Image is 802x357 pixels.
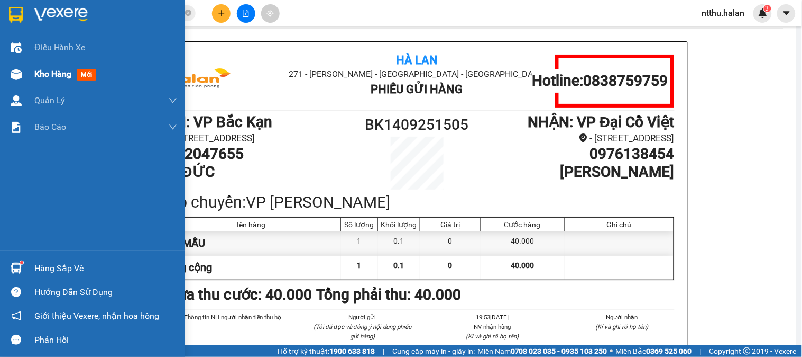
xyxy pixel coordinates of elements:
span: 1 [357,261,362,270]
span: close-circle [185,8,191,19]
span: ⚪️ [610,349,613,353]
span: 40.000 [511,261,534,270]
b: Hà Lan [396,53,438,67]
div: Giá trị [423,220,477,229]
span: aim [266,10,274,17]
button: caret-down [777,4,796,23]
span: Tổng cộng [163,261,213,274]
span: environment [579,133,588,142]
span: down [169,123,177,131]
span: copyright [743,347,751,355]
span: Hỗ trợ kỹ thuật: [278,345,375,357]
div: Tên hàng [163,220,338,229]
b: Tổng phải thu: 40.000 [317,286,462,304]
i: (Kí và ghi rõ họ tên) [596,323,649,331]
span: 3 [766,5,769,12]
div: Khối lượng [381,220,417,229]
img: logo-vxr [9,7,23,23]
span: message [11,335,21,345]
span: Quản Lý [34,94,65,107]
div: Số lượng [344,220,375,229]
div: 40.000 [481,231,565,255]
span: Miền Nam [477,345,607,357]
span: close-circle [185,10,191,16]
div: Phản hồi [34,332,177,348]
div: Hướng dẫn sử dụng [34,284,177,300]
li: Thông tin NH người nhận tiền thu hộ [181,313,285,322]
li: - [STREET_ADDRESS] [481,131,674,146]
li: 271 - [PERSON_NAME] - [GEOGRAPHIC_DATA] - [GEOGRAPHIC_DATA] [245,67,588,81]
b: Phiếu Gửi Hàng [371,83,463,96]
img: warehouse-icon [11,42,22,53]
h1: BK1409251505 [353,113,482,137]
img: logo.jpg [13,13,93,66]
span: | [700,345,702,357]
span: Giới thiệu Vexere, nhận hoa hồng [34,309,159,323]
span: Báo cáo [34,120,66,133]
div: Hàng sắp về [34,261,177,276]
li: 271 - [PERSON_NAME] - [GEOGRAPHIC_DATA] - [GEOGRAPHIC_DATA] [99,26,442,39]
span: Điều hành xe [34,41,86,54]
h1: 0976138454 [481,145,674,163]
li: - [STREET_ADDRESS] [160,131,353,146]
span: | [383,345,384,357]
sup: 1 [20,261,23,264]
button: aim [261,4,280,23]
li: NV nhận hàng [440,322,545,332]
div: 0 [420,231,481,255]
h1: 0942047655 [160,145,353,163]
span: down [169,96,177,105]
li: Người nhận [570,313,675,322]
span: 0.1 [394,261,404,270]
b: NHẬN : VP Đại Cồ Việt [528,113,674,131]
div: Kho chuyển: VP [PERSON_NAME] [160,190,675,215]
span: 0 [448,261,453,270]
strong: 0708 023 035 - 0935 103 250 [511,347,607,355]
sup: 3 [764,5,771,12]
img: logo.jpg [160,55,239,108]
span: Kho hàng [34,69,71,79]
span: Miền Bắc [616,345,692,357]
div: PBI MẪU [161,231,342,255]
img: warehouse-icon [11,95,22,106]
b: GỬI : VP Bắc Kạn [13,72,126,90]
h1: BS ĐỨC [160,163,353,181]
img: icon-new-feature [758,8,768,18]
h1: Hotline: 0838759759 [532,72,668,90]
img: warehouse-icon [11,263,22,274]
li: 19:53[DATE] [440,313,545,322]
img: solution-icon [11,122,22,133]
span: plus [218,10,225,17]
div: 0.1 [378,231,420,255]
button: plus [212,4,231,23]
button: file-add [237,4,255,23]
span: file-add [242,10,250,17]
span: question-circle [11,287,21,297]
div: Cước hàng [483,220,561,229]
i: (Tôi đã đọc và đồng ý nội dung phiếu gửi hàng) [314,323,411,340]
span: notification [11,311,21,321]
img: warehouse-icon [11,69,22,80]
span: ntthu.halan [694,6,753,20]
h1: [PERSON_NAME] [481,163,674,181]
strong: 1900 633 818 [329,347,375,355]
li: Người gửi [310,313,415,322]
span: Cung cấp máy in - giấy in: [392,345,475,357]
div: Ghi chú [568,220,671,229]
b: Chưa thu cước : 40.000 [160,286,312,304]
i: (Kí và ghi rõ họ tên) [466,333,519,340]
span: mới [77,69,96,81]
span: caret-down [782,8,791,18]
div: 1 [341,231,378,255]
b: GỬI : VP Bắc Kạn [160,113,273,131]
strong: 0369 525 060 [647,347,692,355]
